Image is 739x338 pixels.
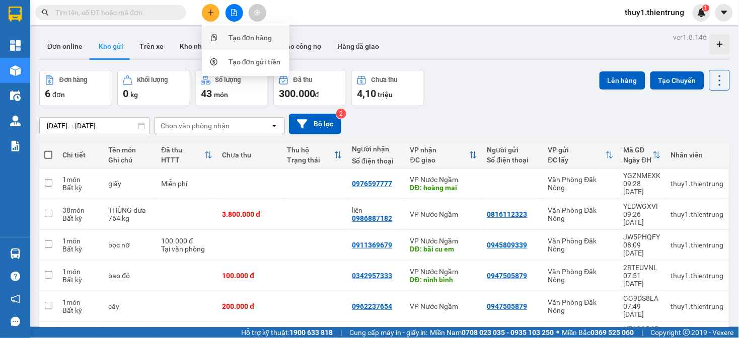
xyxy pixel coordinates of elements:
div: 0976597777 [352,180,393,188]
div: Tên món [109,146,152,154]
span: 300.000 [279,88,315,100]
div: Ghi chú [109,156,152,164]
div: Thu hộ [287,146,334,154]
div: YEDWGXVF [624,202,661,210]
div: Đã thu [162,146,204,154]
div: 200.000 đ [223,302,277,310]
div: ver 1.8.146 [674,32,707,43]
th: Toggle SortBy [157,142,217,168]
div: Mã GD [624,146,653,154]
span: Miền Nam [430,327,554,338]
div: ĐC giao [410,156,469,164]
div: Đơn hàng [59,76,87,83]
div: VP Nước Ngầm [410,268,477,276]
div: Miễn phí [162,180,212,188]
button: Trên xe [131,34,172,58]
button: Đơn hàng6đơn [39,70,112,106]
span: notification [11,294,20,304]
img: warehouse-icon [10,248,21,259]
button: plus [202,4,219,22]
div: thuy1.thientrung [671,241,724,249]
div: thuy1.thientrung [671,180,724,188]
span: file-add [231,9,238,16]
div: Bất kỳ [62,276,99,284]
button: Kho gửi [91,34,131,58]
div: 07:49 [DATE] [624,302,661,318]
span: thuy1.thientrung [617,6,693,19]
span: 0 [123,88,128,100]
div: 2RTEUVNL [624,264,661,272]
img: logo-vxr [9,7,22,22]
div: VP Nước Ngầm [410,302,477,310]
sup: 1 [703,5,710,12]
span: snippets [210,34,217,41]
div: 08:09 [DATE] [624,241,661,257]
div: Bất kỳ [62,306,99,314]
button: Tạo Chuyến [650,71,704,90]
div: THÙNG dưa [109,206,152,214]
button: Khối lượng0kg [117,70,190,106]
button: Số lượng43món [195,70,268,106]
div: Văn Phòng Đăk Nông [548,206,614,222]
span: đ [315,91,319,99]
div: 764 kg [109,214,152,222]
div: Văn Phòng Đăk Nông [548,176,614,192]
div: Văn Phòng Đăk Nông [548,268,614,284]
div: cây [109,302,152,310]
span: đơn [52,91,65,99]
div: Văn Phòng Đăk Nông [548,237,614,253]
div: thuy1.thientrung [671,272,724,280]
span: | [340,327,342,338]
div: bao đỏ [109,272,152,280]
div: JW5PHQFY [624,233,661,241]
div: 0911369679 [352,241,393,249]
button: Hàng đã giao [329,34,388,58]
div: Văn Phòng Đăk Nông [548,298,614,314]
span: copyright [683,329,690,336]
input: Tìm tên, số ĐT hoặc mã đơn [55,7,174,18]
div: 07:51 [DATE] [624,272,661,288]
div: 0342957333 [352,272,393,280]
div: Bất kỳ [62,214,99,222]
div: VP Nước Ngầm [410,176,477,184]
span: Hỗ trợ kỹ thuật: [241,327,333,338]
span: question-circle [11,272,20,281]
th: Toggle SortBy [405,142,482,168]
div: 3.800.000 đ [223,210,277,218]
div: Chọn văn phòng nhận [161,121,230,131]
div: Chưa thu [223,151,277,159]
th: Toggle SortBy [619,142,666,168]
div: Trạng thái [287,156,334,164]
div: giấy [109,180,152,188]
div: 0945809339 [487,241,528,249]
div: ĐC lấy [548,156,606,164]
button: Kho nhận [172,34,218,58]
img: solution-icon [10,141,21,151]
div: 1 món [62,268,99,276]
div: Bất kỳ [62,184,99,192]
div: 1 món [62,237,99,245]
div: 100.000 đ [223,272,277,280]
div: thuy1.thientrung [671,210,724,218]
div: Tạo kho hàng mới [710,34,730,54]
span: | [642,327,643,338]
div: 0947505879 [487,302,528,310]
span: món [214,91,228,99]
div: 0986887182 [352,214,393,222]
img: warehouse-icon [10,116,21,126]
button: Kho công nợ [274,34,329,58]
img: dashboard-icon [10,40,21,51]
button: Chưa thu4,10 triệu [351,70,424,106]
div: 1 món [62,176,99,184]
div: VP nhận [410,146,469,154]
div: GG9DS8LA [624,294,661,302]
span: caret-down [720,8,729,17]
button: Đã thu300.000đ [273,70,346,106]
div: VP Nước Ngầm [410,237,477,245]
div: 0947505879 [487,272,528,280]
th: Toggle SortBy [282,142,347,168]
span: triệu [378,91,393,99]
div: YGZNMEXK [624,172,661,180]
input: Select a date range. [40,118,150,134]
img: warehouse-icon [10,65,21,76]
